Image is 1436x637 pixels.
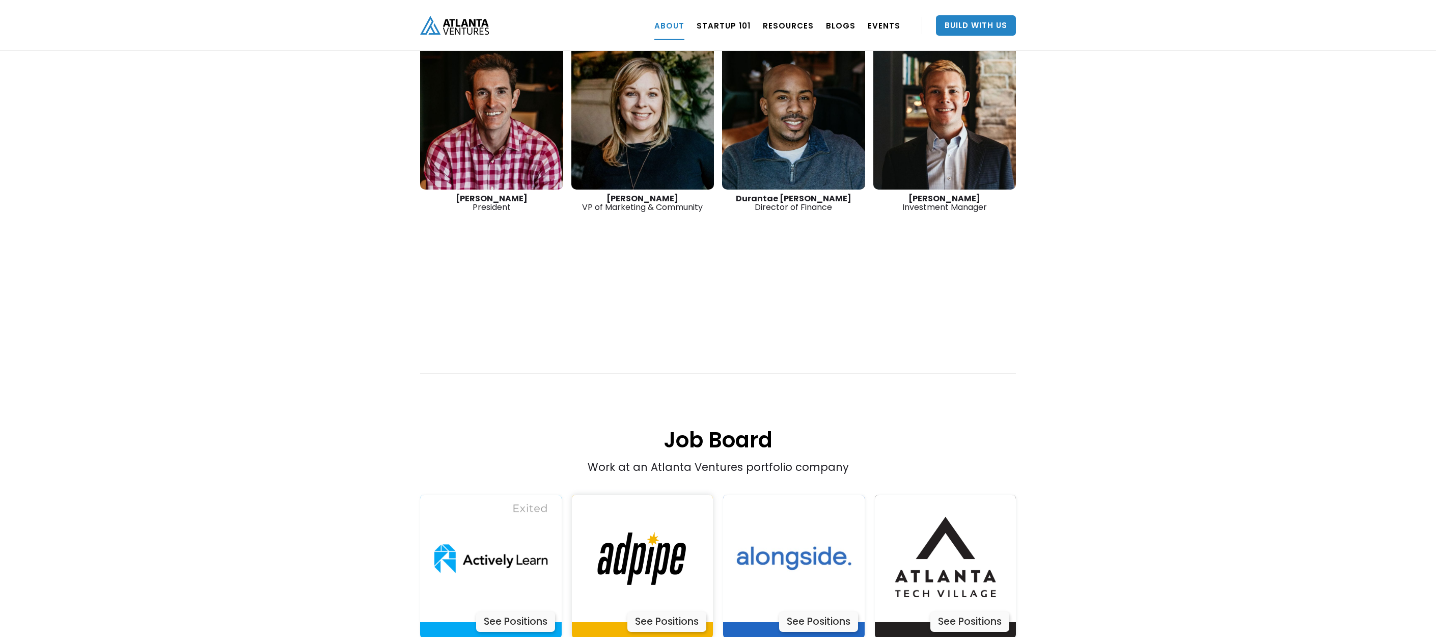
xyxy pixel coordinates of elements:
strong: [PERSON_NAME] [606,193,678,204]
img: Actively Learn [427,495,555,622]
h1: Job Board [420,375,1016,455]
strong: [PERSON_NAME] [908,193,980,204]
a: EVENTS [868,11,900,40]
a: Build With Us [936,15,1016,36]
div: VP of Marketing & Community [571,194,714,211]
a: Startup 101 [697,11,751,40]
img: Actively Learn [578,495,706,622]
img: Actively Learn [881,495,1009,622]
div: See Positions [476,612,555,632]
div: President [420,194,563,211]
strong: [PERSON_NAME] [456,193,528,204]
a: BLOGS [826,11,855,40]
div: Director of Finance [722,194,865,211]
a: ABOUT [654,11,684,40]
div: See Positions [779,612,858,632]
img: Actively Learn [730,495,858,622]
div: Investment Manager [873,194,1016,211]
a: RESOURCES [763,11,814,40]
div: See Positions [627,612,706,632]
div: Work at an Atlanta Ventures portfolio company [480,302,956,474]
strong: Durantae [PERSON_NAME] [736,193,851,204]
div: See Positions [930,612,1009,632]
